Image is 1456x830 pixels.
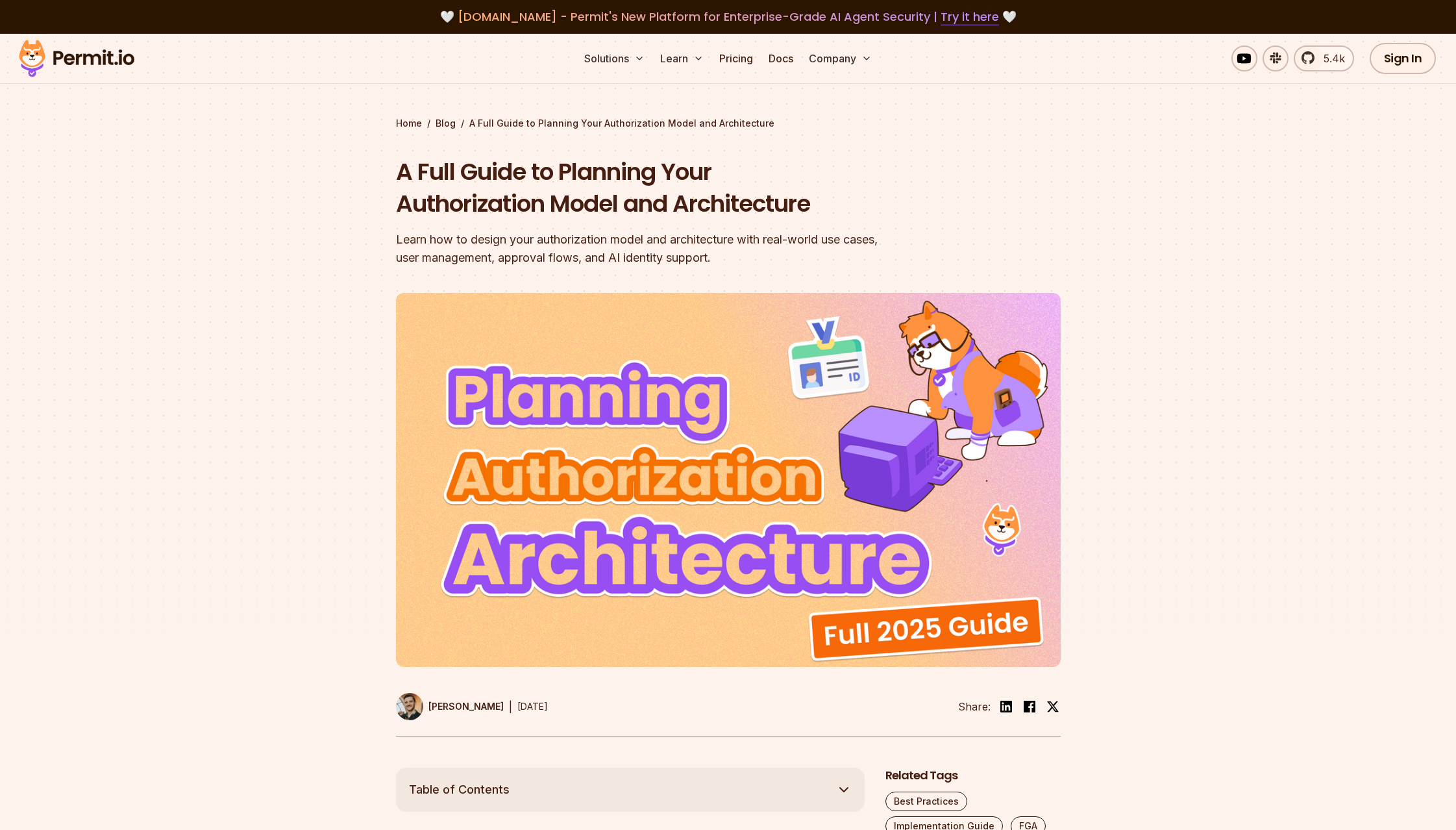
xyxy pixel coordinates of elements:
[396,117,1061,130] div: / /
[409,781,510,799] span: Table of Contents
[396,117,422,130] a: Home
[1022,699,1037,714] img: facebook
[396,156,895,220] h1: A Full Guide to Planning Your Authorization Model and Architecture
[428,700,504,713] p: [PERSON_NAME]
[436,117,456,130] a: Blog
[885,768,1061,784] h2: Related Tags
[1316,51,1345,66] span: 5.4k
[396,693,504,720] a: [PERSON_NAME]
[958,699,991,714] li: Share:
[885,792,967,811] a: Best Practices
[941,8,999,25] a: Try it here
[396,231,895,267] div: Learn how to design your authorization model and architecture with real-world use cases, user man...
[655,45,709,71] button: Learn
[763,45,798,71] a: Docs
[804,45,877,71] button: Company
[998,699,1014,714] img: linkedin
[509,699,512,714] div: |
[396,768,865,812] button: Table of Contents
[458,8,999,25] span: [DOMAIN_NAME] - Permit's New Platform for Enterprise-Grade AI Agent Security |
[396,693,423,720] img: Daniel Bass
[517,701,548,712] time: [DATE]
[579,45,650,71] button: Solutions
[13,36,140,81] img: Permit logo
[714,45,758,71] a: Pricing
[1370,43,1437,74] a: Sign In
[1294,45,1354,71] a: 5.4k
[31,8,1425,26] div: 🤍 🤍
[1046,700,1059,713] img: twitter
[396,293,1061,667] img: A Full Guide to Planning Your Authorization Model and Architecture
